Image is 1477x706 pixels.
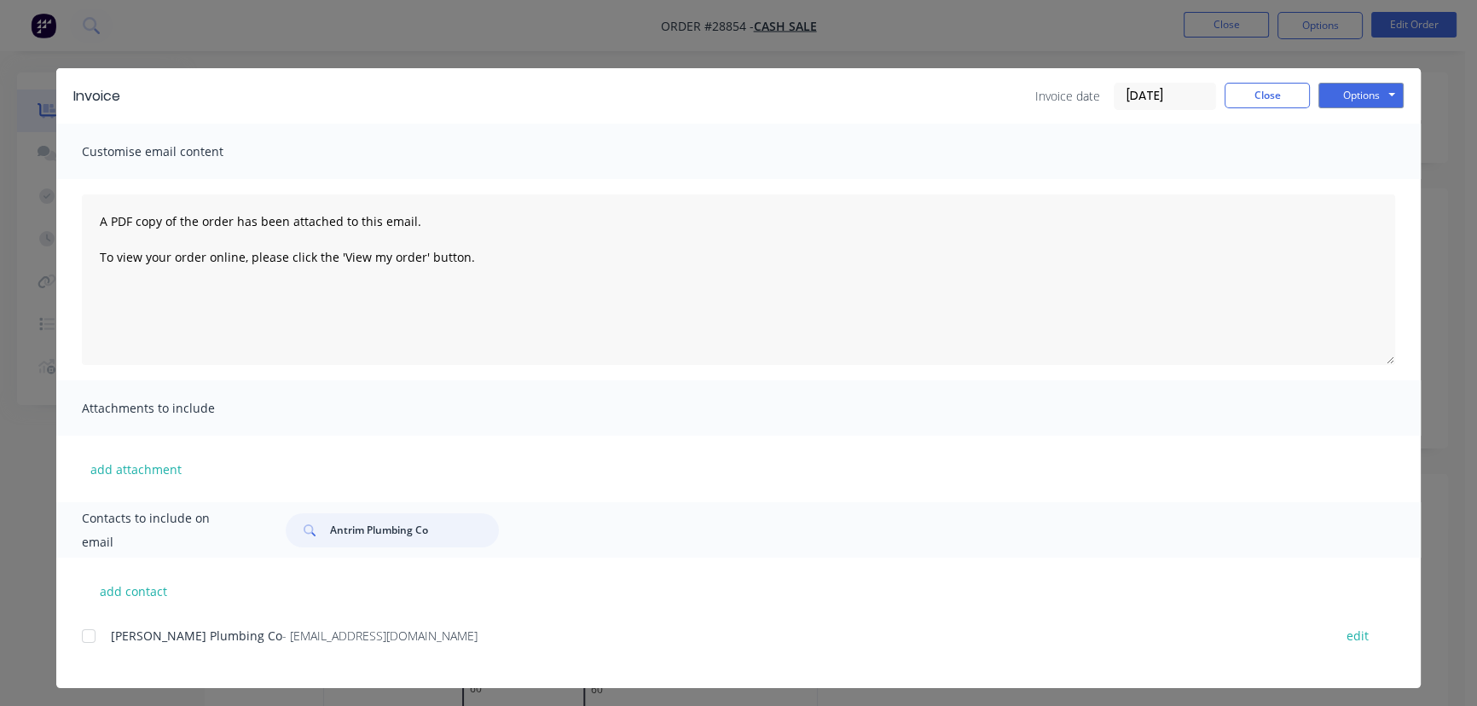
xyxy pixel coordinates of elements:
button: Options [1318,83,1404,108]
span: Contacts to include on email [82,506,243,554]
span: - [EMAIL_ADDRESS][DOMAIN_NAME] [282,628,478,644]
span: Attachments to include [82,396,269,420]
button: edit [1336,624,1379,647]
button: add contact [82,578,184,604]
input: Search... [330,513,499,547]
div: Invoice [73,86,120,107]
textarea: A PDF copy of the order has been attached to this email. To view your order online, please click ... [82,194,1395,365]
span: [PERSON_NAME] Plumbing Co [111,628,282,644]
span: Invoice date [1035,87,1100,105]
span: Customise email content [82,140,269,164]
button: Close [1225,83,1310,108]
button: add attachment [82,456,190,482]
